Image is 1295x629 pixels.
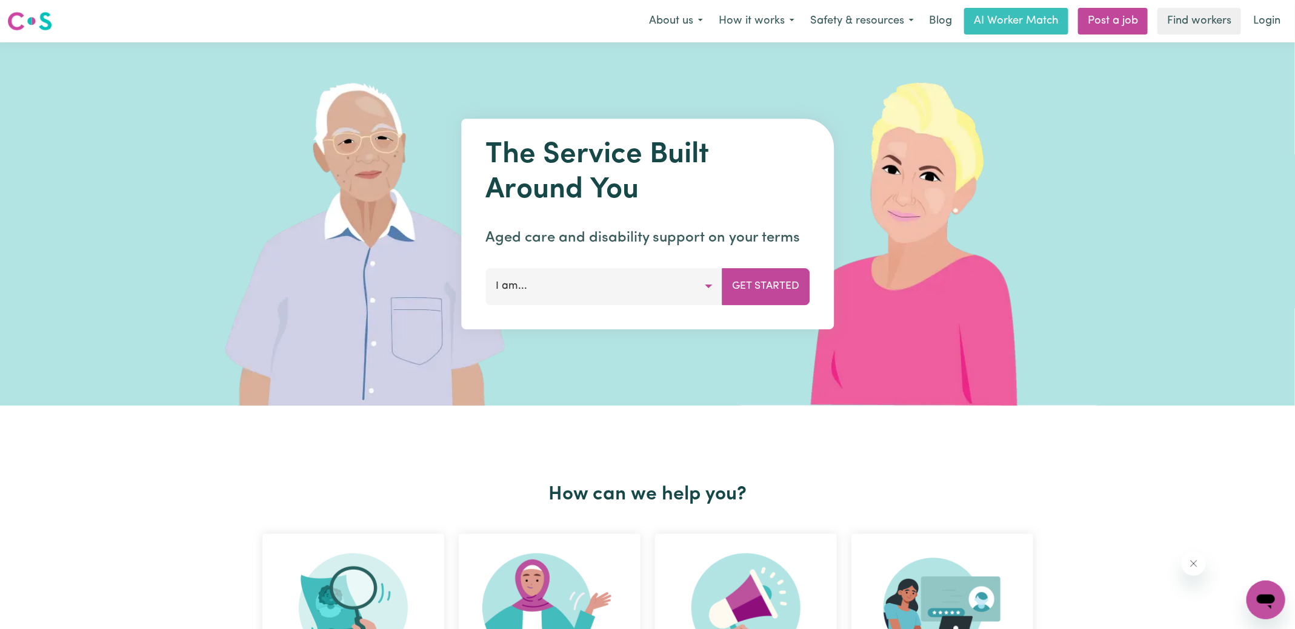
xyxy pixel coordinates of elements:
a: Post a job [1078,8,1148,35]
span: Need any help? [7,8,73,18]
iframe: Close message [1182,552,1206,576]
a: Careseekers logo [7,7,52,35]
img: Careseekers logo [7,10,52,32]
h1: The Service Built Around You [485,138,810,208]
h2: How can we help you? [255,483,1040,506]
button: How it works [711,8,802,34]
button: About us [641,8,711,34]
a: Blog [922,8,959,35]
a: AI Worker Match [964,8,1068,35]
button: I am... [485,268,722,305]
a: Find workers [1157,8,1241,35]
button: Get Started [722,268,810,305]
p: Aged care and disability support on your terms [485,227,810,249]
iframe: Button to launch messaging window [1247,581,1285,619]
a: Login [1246,8,1288,35]
button: Safety & resources [802,8,922,34]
